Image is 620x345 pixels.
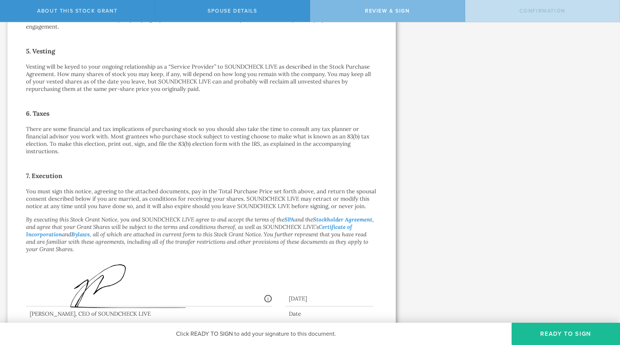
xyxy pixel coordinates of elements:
[512,323,620,345] button: Ready to Sign
[26,223,352,238] a: Certificate of Incorporation
[37,8,117,14] span: About this stock grant
[26,45,377,57] h2: 5. Vesting
[176,330,336,338] span: Click READY TO SIGN to add your signature to this document.
[365,8,410,14] span: Review & Sign
[26,170,377,182] h2: 7. Execution
[208,8,257,14] span: Spouse Details
[26,125,377,155] p: There are some financial and tax implications of purchasing stock so you should also take the tim...
[26,188,377,210] p: You must sign this notice, agreeing to the attached documents, pay in the Total Purchase Price se...
[26,216,374,253] em: By executing this Stock Grant Notice, you and SOUNDCHECK LIVE agree to and accept the terms of th...
[71,231,90,238] a: Bylaws
[519,8,565,14] span: Confirmation
[583,287,620,323] iframe: Chat Widget
[30,263,196,308] img: B+obIOkjmkAwAAAAAElFTkSuQmCC
[26,63,377,93] p: Vesting will be keyed to your ongoing relationship as a “Service Provider” to SOUNDCHECK LIVE as ...
[26,108,377,119] h2: 6. Taxes
[313,216,372,223] a: Stockholder Agreement
[284,216,294,223] a: SPA
[285,287,373,306] div: [DATE]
